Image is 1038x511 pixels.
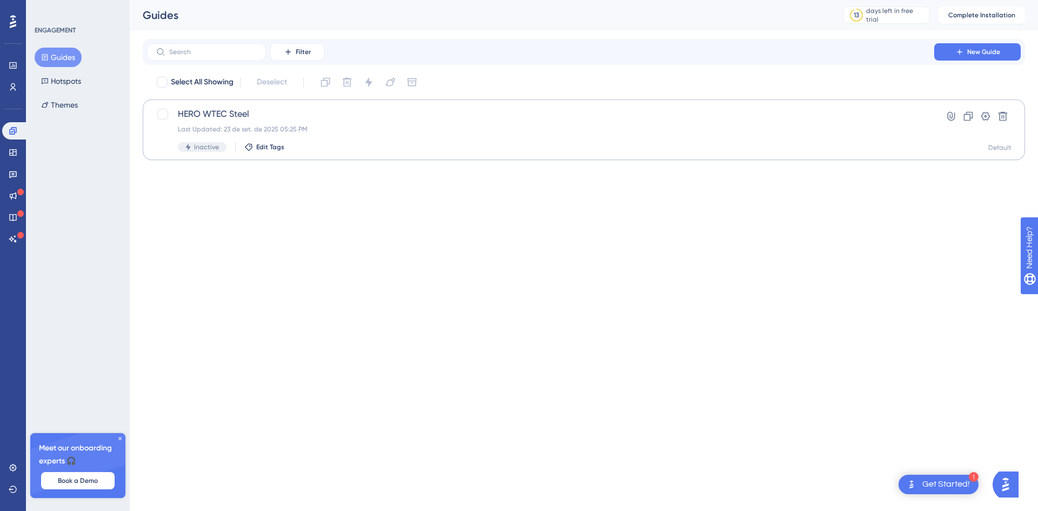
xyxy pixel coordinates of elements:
div: 13 [854,11,859,19]
span: Meet our onboarding experts 🎧 [39,442,117,468]
button: Book a Demo [41,472,115,489]
div: Open Get Started! checklist, remaining modules: 1 [899,475,979,494]
button: New Guide [934,43,1021,61]
div: Get Started! [922,479,970,490]
button: Themes [35,95,84,115]
div: ENGAGEMENT [35,26,76,35]
span: Edit Tags [256,143,284,151]
button: Complete Installation [939,6,1025,24]
span: Complete Installation [948,11,1015,19]
div: Last Updated: 23 de set. de 2025 05:25 PM [178,125,903,134]
div: Guides [143,8,816,23]
span: Deselect [257,76,287,89]
input: Search [169,48,257,56]
button: Edit Tags [244,143,284,151]
button: Filter [270,43,324,61]
span: Filter [296,48,311,56]
iframe: UserGuiding AI Assistant Launcher [993,468,1025,501]
button: Hotspots [35,71,88,91]
div: days left in free trial [866,6,926,24]
button: Deselect [247,72,297,92]
span: Need Help? [25,3,68,16]
button: Guides [35,48,82,67]
span: Select All Showing [171,76,234,89]
span: Book a Demo [58,476,98,485]
div: 1 [969,472,979,482]
div: Default [988,143,1012,152]
span: New Guide [967,48,1000,56]
img: launcher-image-alternative-text [905,478,918,491]
span: Inactive [194,143,219,151]
span: HERO WTEC Steel [178,108,903,121]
